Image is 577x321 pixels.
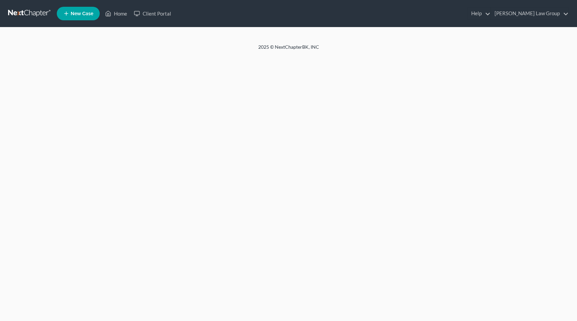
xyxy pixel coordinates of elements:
[102,7,130,20] a: Home
[130,7,174,20] a: Client Portal
[57,7,100,20] new-legal-case-button: New Case
[491,7,569,20] a: [PERSON_NAME] Law Group
[468,7,490,20] a: Help
[96,44,481,56] div: 2025 © NextChapterBK, INC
